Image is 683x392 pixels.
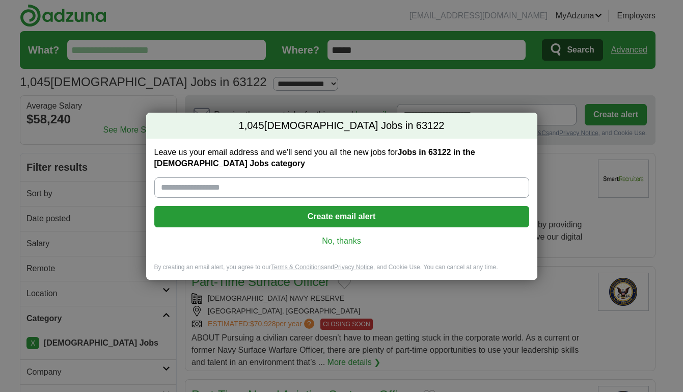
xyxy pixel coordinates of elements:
a: No, thanks [162,236,521,247]
div: By creating an email alert, you agree to our and , and Cookie Use. You can cancel at any time. [146,263,537,280]
h2: [DEMOGRAPHIC_DATA] Jobs in 63122 [146,113,537,139]
button: Create email alert [154,206,529,227]
span: 1,045 [239,119,264,133]
label: Leave us your email address and we'll send you all the new jobs for [154,147,529,169]
a: Privacy Notice [334,264,373,271]
a: Terms & Conditions [271,264,324,271]
strong: Jobs in 63122 in the [DEMOGRAPHIC_DATA] Jobs category [154,148,475,168]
